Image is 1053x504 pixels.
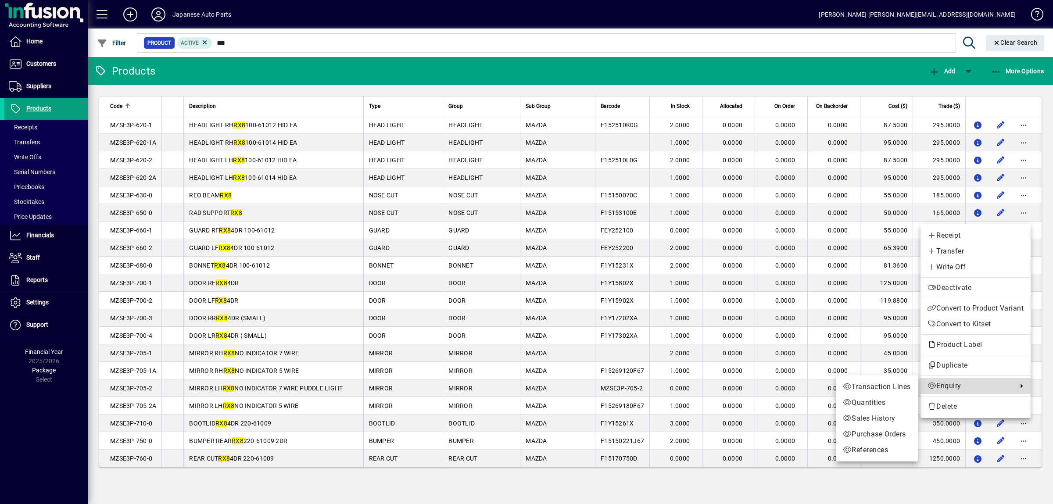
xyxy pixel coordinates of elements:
span: Convert to Kitset [928,319,1024,329]
span: Write Off [928,262,1024,272]
span: Purchase Orders [843,429,911,440]
span: Quantities [843,397,911,408]
span: Enquiry [928,381,1013,391]
button: Deactivate product [920,280,1031,296]
span: Convert to Product Variant [928,303,1024,314]
span: Transfer [928,246,1024,257]
span: Product Label [928,340,987,349]
span: Sales History [843,413,911,424]
span: Receipt [928,230,1024,241]
span: Transaction Lines [843,382,911,392]
span: References [843,445,911,455]
span: Deactivate [928,282,1024,293]
span: Duplicate [928,360,1024,371]
span: Delete [928,401,1024,412]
